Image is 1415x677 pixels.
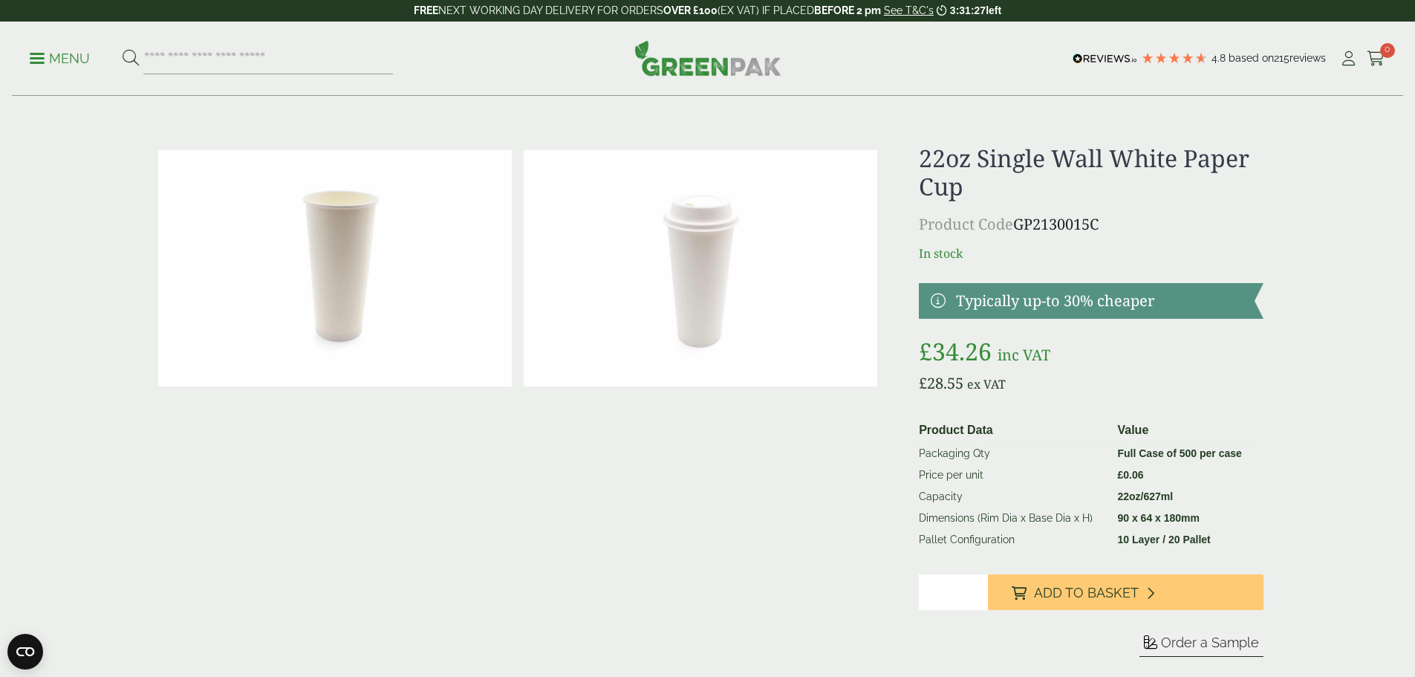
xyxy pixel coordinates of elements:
i: My Account [1339,51,1358,66]
strong: 90 x 64 x 180mm [1117,512,1200,524]
strong: OVER £100 [663,4,718,16]
a: See T&C's [884,4,934,16]
span: Add to Basket [1034,585,1139,601]
button: Open CMP widget [7,634,43,670]
span: £ [1117,469,1123,481]
strong: 22oz/627ml [1117,490,1173,502]
span: left [986,4,1001,16]
th: Product Data [913,418,1111,443]
span: 0 [1380,43,1395,58]
span: £ [919,335,932,367]
span: inc VAT [998,345,1050,365]
img: REVIEWS.io [1073,54,1137,64]
i: Cart [1367,51,1385,66]
td: Pallet Configuration [913,529,1111,551]
span: 4.8 [1211,52,1229,64]
span: 215 [1274,52,1289,64]
img: 2130015B 22oz White Single Wall Paper Cup 627ml [158,150,512,386]
td: Capacity [913,486,1111,508]
span: £ [919,373,927,393]
bdi: 34.26 [919,335,992,367]
span: Based on [1229,52,1274,64]
td: Dimensions (Rim Dia x Base Dia x H) [913,508,1111,529]
span: 3:31:27 [950,4,986,16]
button: Order a Sample [1139,634,1263,657]
strong: BEFORE 2 pm [814,4,881,16]
a: Menu [30,50,90,65]
strong: 10 Layer / 20 Pallet [1117,534,1210,545]
td: Price per unit [913,464,1111,486]
span: ex VAT [967,376,1006,392]
td: Packaging Qty [913,442,1111,464]
bdi: 28.55 [919,373,963,393]
p: In stock [919,244,1263,262]
strong: Full Case of 500 per case [1117,447,1241,459]
bdi: 0.06 [1117,469,1143,481]
span: reviews [1289,52,1326,64]
span: Product Code [919,214,1013,234]
a: 0 [1367,48,1385,70]
th: Value [1111,418,1257,443]
img: 2130015B 22oz White Single Wall Paper Cup With Bagasse Sip Lid [524,150,877,386]
div: 4.79 Stars [1141,51,1208,65]
img: GreenPak Supplies [634,40,781,76]
p: GP2130015C [919,213,1263,236]
p: Menu [30,50,90,68]
strong: FREE [414,4,438,16]
h1: 22oz Single Wall White Paper Cup [919,144,1263,201]
button: Add to Basket [988,574,1263,610]
span: Order a Sample [1161,635,1259,650]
